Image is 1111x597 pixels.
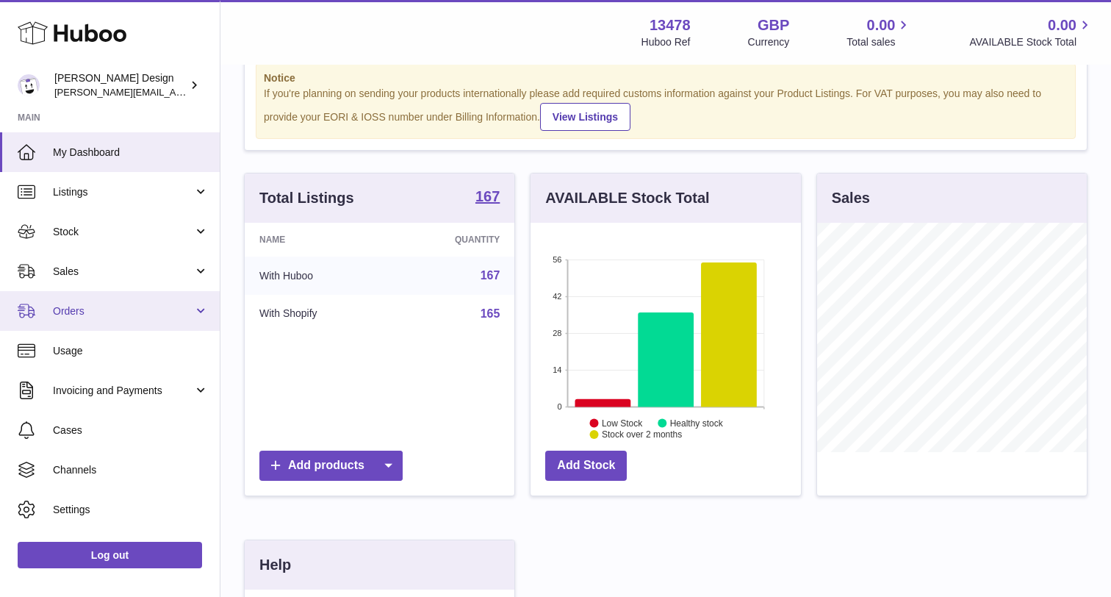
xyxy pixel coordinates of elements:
a: Log out [18,542,202,568]
div: [PERSON_NAME] Design [54,71,187,99]
text: Healthy stock [670,418,724,428]
a: 0.00 AVAILABLE Stock Total [969,15,1093,49]
h3: Help [259,555,291,575]
text: 28 [553,329,562,337]
span: Usage [53,344,209,358]
text: 56 [553,255,562,264]
div: If you're planning on sending your products internationally please add required customs informati... [264,87,1068,131]
text: 14 [553,365,562,374]
a: 0.00 Total sales [846,15,912,49]
strong: GBP [758,15,789,35]
span: 0.00 [1048,15,1076,35]
span: Stock [53,225,193,239]
a: 167 [475,189,500,207]
span: Invoicing and Payments [53,384,193,398]
a: View Listings [540,103,630,131]
h3: AVAILABLE Stock Total [545,188,709,208]
span: [PERSON_NAME][EMAIL_ADDRESS][PERSON_NAME][DOMAIN_NAME] [54,86,373,98]
img: madeleine.mcindoe@gmail.com [18,74,40,96]
text: Stock over 2 months [602,429,682,440]
strong: Notice [264,71,1068,85]
td: With Huboo [245,257,390,295]
a: Add products [259,451,403,481]
th: Name [245,223,390,257]
span: Channels [53,463,209,477]
strong: 167 [475,189,500,204]
div: Currency [748,35,790,49]
span: Total sales [846,35,912,49]
a: Add Stock [545,451,627,481]
a: 165 [481,307,500,320]
span: Settings [53,503,209,517]
td: With Shopify [245,295,390,333]
text: 0 [558,402,562,411]
h3: Sales [832,188,870,208]
span: 0.00 [867,15,896,35]
strong: 13478 [650,15,691,35]
span: Cases [53,423,209,437]
h3: Total Listings [259,188,354,208]
span: Orders [53,304,193,318]
a: 167 [481,269,500,282]
th: Quantity [390,223,514,257]
text: Low Stock [602,418,643,428]
span: My Dashboard [53,146,209,160]
div: Huboo Ref [641,35,691,49]
span: AVAILABLE Stock Total [969,35,1093,49]
span: Listings [53,185,193,199]
text: 42 [553,292,562,301]
span: Sales [53,265,193,279]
